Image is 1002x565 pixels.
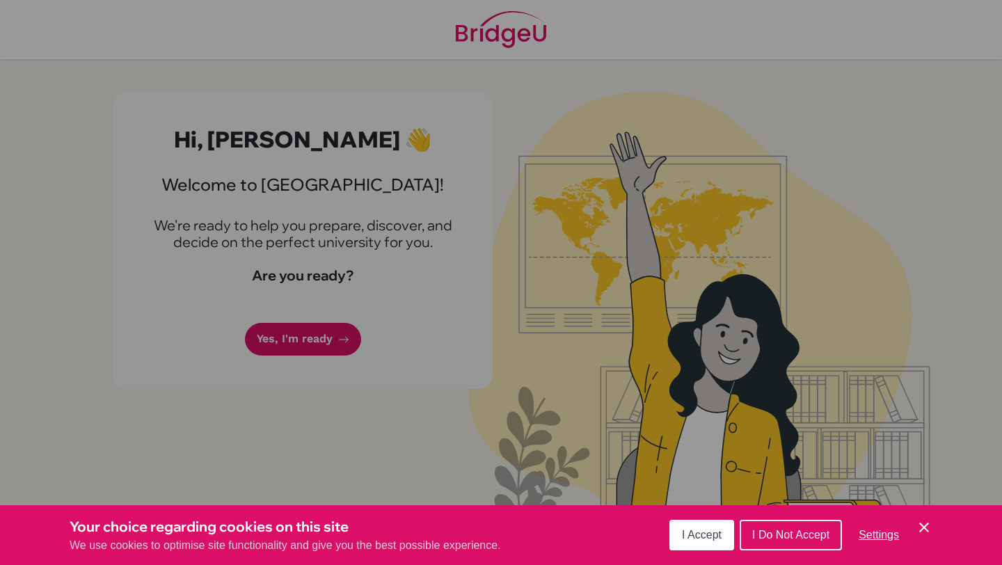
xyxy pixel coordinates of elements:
[70,537,501,554] p: We use cookies to optimise site functionality and give you the best possible experience.
[752,529,829,541] span: I Do Not Accept
[70,516,501,537] h3: Your choice regarding cookies on this site
[682,529,722,541] span: I Accept
[740,520,842,550] button: I Do Not Accept
[669,520,734,550] button: I Accept
[848,521,910,549] button: Settings
[859,529,899,541] span: Settings
[916,519,932,536] button: Save and close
